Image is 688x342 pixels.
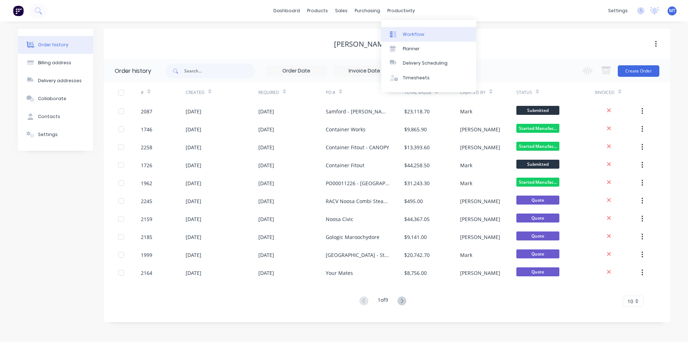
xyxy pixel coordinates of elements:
div: [DATE] [258,233,274,241]
div: Invoiced [595,89,615,96]
div: [PERSON_NAME] [460,215,500,223]
div: [DATE] [186,161,201,169]
div: [PERSON_NAME] [460,144,500,151]
a: dashboard [270,5,304,16]
div: 2087 [141,108,152,115]
div: products [304,5,331,16]
div: [PERSON_NAME] [460,233,500,241]
div: Noosa Civic [326,215,353,223]
div: Delivery Scheduling [403,60,448,66]
div: Samford - [PERSON_NAME] [326,108,390,115]
div: Delivery addresses [38,78,82,84]
div: Invoiced [595,83,640,102]
div: Container Works [326,126,365,133]
div: Required [258,83,326,102]
div: Billing address [38,60,71,66]
span: Quote [516,214,559,222]
div: $23,118.70 [404,108,430,115]
div: $20,742.70 [404,251,430,259]
div: [DATE] [186,269,201,277]
div: 1726 [141,161,152,169]
div: [DATE] [258,161,274,169]
div: [DATE] [258,144,274,151]
div: PO00011226 - [GEOGRAPHIC_DATA] [326,179,390,187]
button: Collaborate [18,90,93,108]
div: 2159 [141,215,152,223]
button: Billing address [18,54,93,72]
div: [DATE] [258,215,274,223]
div: 1962 [141,179,152,187]
div: 2164 [141,269,152,277]
span: Quote [516,231,559,240]
div: [PERSON_NAME] [460,197,500,205]
span: Submitted [516,106,559,115]
img: Factory [13,5,24,16]
div: 2185 [141,233,152,241]
div: [DATE] [186,215,201,223]
div: 1746 [141,126,152,133]
div: productivity [384,5,419,16]
div: 2245 [141,197,152,205]
div: [DATE] [186,233,201,241]
div: [DATE] [258,197,274,205]
div: [PERSON_NAME] [460,126,500,133]
div: $44,367.05 [404,215,430,223]
span: Started Manufac... [516,142,559,151]
button: Create Order [618,65,659,77]
div: [DATE] [186,251,201,259]
div: sales [331,5,351,16]
span: Started Manufac... [516,178,559,187]
div: $13,393.60 [404,144,430,151]
div: Collaborate [38,95,66,102]
div: $8,756.00 [404,269,427,277]
div: Mark [460,251,472,259]
a: Workflow [381,27,476,41]
div: $44,258.50 [404,161,430,169]
button: Order history [18,36,93,54]
div: PO # [326,83,404,102]
div: Settings [38,131,58,138]
div: [GEOGRAPHIC_DATA] - Stainless Works - Revised [DATE] [326,251,390,259]
div: # [141,89,144,96]
span: Submitted [516,160,559,169]
div: [PERSON_NAME] & ASSOCIATES [334,40,440,48]
span: Quote [516,196,559,205]
div: 1 of 9 [378,296,388,306]
div: Timesheets [403,75,430,81]
div: [DATE] [258,126,274,133]
div: Workflow [403,31,424,38]
button: Settings [18,126,93,144]
div: Created [186,83,258,102]
input: Invoice Date [334,66,395,76]
input: Order Date [266,66,326,76]
div: Status [516,83,595,102]
a: Timesheets [381,71,476,85]
div: Planner [403,46,420,52]
div: [DATE] [186,126,201,133]
input: Search... [184,64,255,78]
span: Quote [516,249,559,258]
div: [DATE] [258,179,274,187]
div: Order history [38,42,68,48]
div: Container Fitout - CANOPY [326,144,389,151]
div: Contacts [38,113,60,120]
div: Your Mates [326,269,353,277]
div: Order history [115,67,151,75]
a: Planner [381,42,476,56]
div: Created By [460,83,516,102]
button: Delivery addresses [18,72,93,90]
div: [DATE] [186,108,201,115]
div: Mark [460,179,472,187]
div: settings [605,5,631,16]
span: Quote [516,267,559,276]
div: # [141,83,186,102]
span: MT [669,8,675,14]
div: 2258 [141,144,152,151]
div: Required [258,89,279,96]
div: Mark [460,161,472,169]
div: $495.00 [404,197,423,205]
div: $31,243.30 [404,179,430,187]
div: Status [516,89,532,96]
div: Gologic Maroochydore [326,233,379,241]
span: Started Manufac... [516,124,559,133]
